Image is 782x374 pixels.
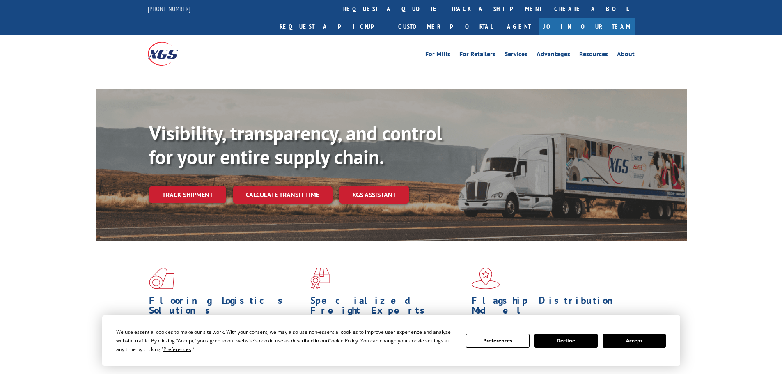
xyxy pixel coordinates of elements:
[328,337,358,344] span: Cookie Policy
[617,51,635,60] a: About
[148,5,190,13] a: [PHONE_NUMBER]
[466,334,529,348] button: Preferences
[472,268,500,289] img: xgs-icon-flagship-distribution-model-red
[310,296,466,319] h1: Specialized Freight Experts
[310,268,330,289] img: xgs-icon-focused-on-flooring-red
[425,51,450,60] a: For Mills
[505,51,527,60] a: Services
[537,51,570,60] a: Advantages
[392,18,499,35] a: Customer Portal
[534,334,598,348] button: Decline
[149,268,174,289] img: xgs-icon-total-supply-chain-intelligence-red
[116,328,456,353] div: We use essential cookies to make our site work. With your consent, we may also use non-essential ...
[472,296,627,319] h1: Flagship Distribution Model
[459,51,495,60] a: For Retailers
[579,51,608,60] a: Resources
[603,334,666,348] button: Accept
[149,120,442,170] b: Visibility, transparency, and control for your entire supply chain.
[102,315,680,366] div: Cookie Consent Prompt
[539,18,635,35] a: Join Our Team
[499,18,539,35] a: Agent
[233,186,333,204] a: Calculate transit time
[149,186,226,203] a: Track shipment
[339,186,409,204] a: XGS ASSISTANT
[163,346,191,353] span: Preferences
[273,18,392,35] a: Request a pickup
[149,296,304,319] h1: Flooring Logistics Solutions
